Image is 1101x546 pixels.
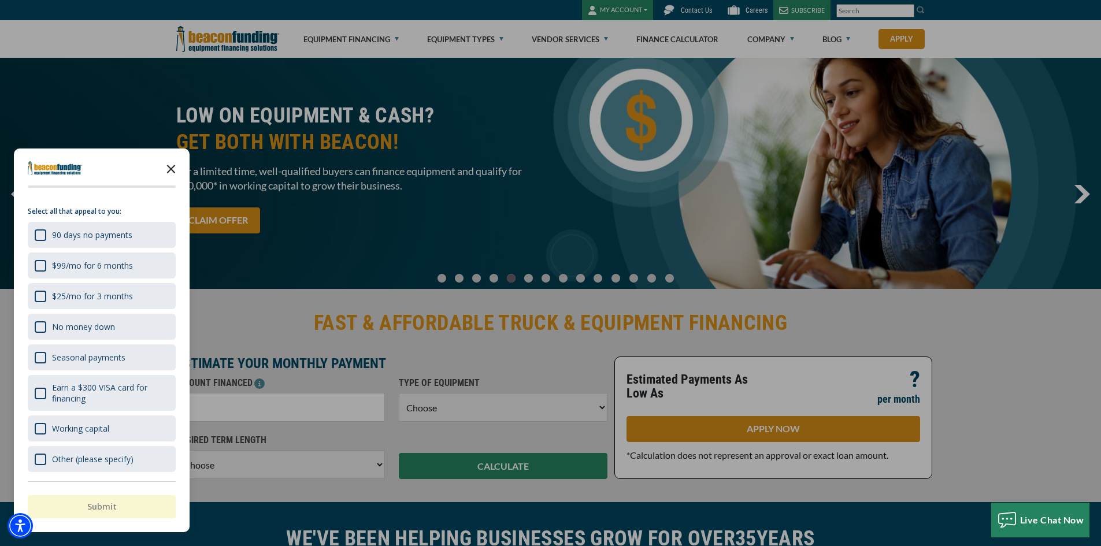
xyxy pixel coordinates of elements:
button: Close the survey [160,157,183,180]
p: Select all that appeal to you: [28,206,176,217]
img: Company logo [28,161,82,175]
div: Earn a $300 VISA card for financing [52,382,169,404]
div: Earn a $300 VISA card for financing [28,375,176,411]
div: Working capital [28,415,176,441]
div: Working capital [52,423,109,434]
div: Seasonal payments [52,352,125,363]
div: Accessibility Menu [8,513,33,538]
div: 90 days no payments [28,222,176,248]
div: 90 days no payments [52,229,132,240]
div: Other (please specify) [52,454,134,465]
div: No money down [52,321,115,332]
button: Submit [28,495,176,518]
span: Live Chat Now [1020,514,1084,525]
div: Seasonal payments [28,344,176,370]
div: $25/mo for 3 months [28,283,176,309]
div: $99/mo for 6 months [52,260,133,271]
div: Other (please specify) [28,446,176,472]
div: Survey [14,148,190,532]
div: No money down [28,314,176,340]
button: Live Chat Now [991,503,1090,537]
div: $25/mo for 3 months [52,291,133,302]
div: $99/mo for 6 months [28,252,176,278]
